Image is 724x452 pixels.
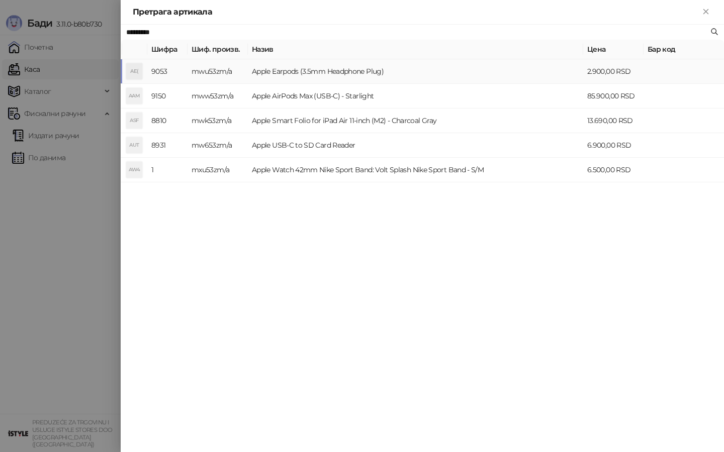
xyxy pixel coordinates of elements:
th: Назив [248,40,583,59]
td: 6.500,00 RSD [583,158,644,182]
td: mw653zm/a [188,133,248,158]
td: 85.900,00 RSD [583,84,644,108]
td: mxu53zm/a [188,158,248,182]
div: AAM [126,88,142,104]
th: Цена [583,40,644,59]
td: Apple Earpods (3.5mm Headphone Plug) [248,59,583,84]
div: AUT [126,137,142,153]
td: Apple AirPods Max (USB-C) - Starlight [248,84,583,108]
td: 13.690,00 RSD [583,108,644,133]
div: Претрага артикала [133,6,700,18]
td: 1 [147,158,188,182]
td: 8931 [147,133,188,158]
th: Шифра [147,40,188,59]
td: Apple Smart Folio for iPad Air 11-inch (M2) - Charcoal Gray [248,108,583,133]
div: AW4 [126,162,142,178]
td: 6.900,00 RSD [583,133,644,158]
td: Apple Watch 42mm Nike Sport Band: Volt Splash Nike Sport Band - S/M [248,158,583,182]
td: mwu53zm/a [188,59,248,84]
td: Apple USB-C to SD Card Reader [248,133,583,158]
div: ASF [126,112,142,129]
td: 9053 [147,59,188,84]
td: mww53zm/a [188,84,248,108]
div: AE( [126,63,142,79]
td: 9150 [147,84,188,108]
td: 2.900,00 RSD [583,59,644,84]
th: Шиф. произв. [188,40,248,59]
button: Close [700,6,712,18]
td: 8810 [147,108,188,133]
th: Бар код [644,40,724,59]
td: mwk53zm/a [188,108,248,133]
